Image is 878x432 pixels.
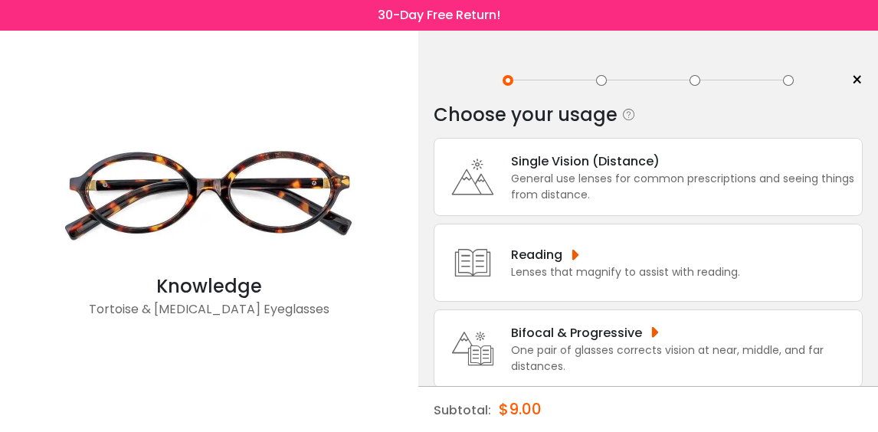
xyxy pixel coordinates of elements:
[511,323,854,342] div: Bifocal & Progressive
[511,245,740,264] div: Reading
[434,100,618,130] div: Choose your usage
[56,300,362,331] div: Tortoise & [MEDICAL_DATA] Eyeglasses
[840,69,863,92] a: ×
[56,273,362,300] div: Knowledge
[511,152,854,171] div: Single Vision (Distance)
[499,387,542,431] div: $9.00
[56,119,362,273] img: Tortoise Knowledge - Acetate Eyeglasses
[511,342,854,375] div: One pair of glasses corrects vision at near, middle, and far distances.
[851,69,863,92] span: ×
[511,264,740,280] div: Lenses that magnify to assist with reading.
[511,171,854,203] div: General use lenses for common prescriptions and seeing things from distance.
